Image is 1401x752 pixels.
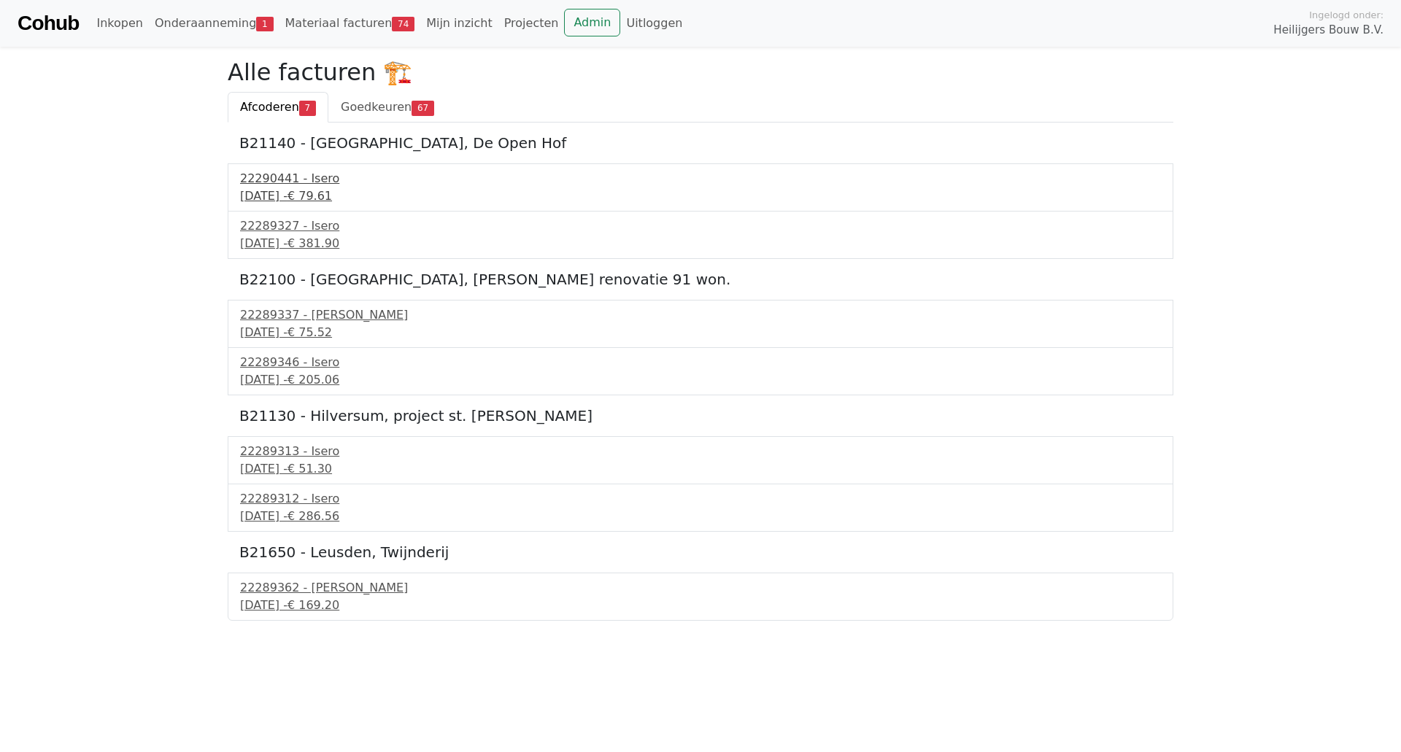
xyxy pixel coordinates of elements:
div: 22289362 - [PERSON_NAME] [240,579,1161,597]
a: Onderaanneming1 [149,9,279,38]
span: € 381.90 [287,236,339,250]
span: € 51.30 [287,462,332,476]
div: 22289313 - Isero [240,443,1161,460]
span: € 205.06 [287,373,339,387]
h5: B21140 - [GEOGRAPHIC_DATA], De Open Hof [239,134,1162,152]
span: € 286.56 [287,509,339,523]
div: [DATE] - [240,508,1161,525]
a: Materiaal facturen74 [279,9,421,38]
div: 22290441 - Isero [240,170,1161,187]
div: [DATE] - [240,597,1161,614]
a: Cohub [18,6,79,41]
a: Admin [564,9,620,36]
h5: B22100 - [GEOGRAPHIC_DATA], [PERSON_NAME] renovatie 91 won. [239,271,1162,288]
a: 22289337 - [PERSON_NAME][DATE] -€ 75.52 [240,306,1161,341]
span: € 75.52 [287,325,332,339]
a: Inkopen [90,9,148,38]
span: Afcoderen [240,100,299,114]
span: 1 [256,17,273,31]
a: Uitloggen [620,9,688,38]
div: 22289327 - Isero [240,217,1161,235]
div: 22289337 - [PERSON_NAME] [240,306,1161,324]
span: € 79.61 [287,189,332,203]
a: Mijn inzicht [420,9,498,38]
span: Heilijgers Bouw B.V. [1273,22,1383,39]
a: 22289313 - Isero[DATE] -€ 51.30 [240,443,1161,478]
a: 22289346 - Isero[DATE] -€ 205.06 [240,354,1161,389]
span: 7 [299,101,316,115]
a: 22289327 - Isero[DATE] -€ 381.90 [240,217,1161,252]
div: [DATE] - [240,460,1161,478]
h5: B21130 - Hilversum, project st. [PERSON_NAME] [239,407,1162,425]
span: Goedkeuren [341,100,412,114]
a: Goedkeuren67 [328,92,447,123]
span: 67 [412,101,434,115]
span: € 169.20 [287,598,339,612]
h2: Alle facturen 🏗️ [228,58,1173,86]
div: 22289346 - Isero [240,354,1161,371]
div: 22289312 - Isero [240,490,1161,508]
a: 22289312 - Isero[DATE] -€ 286.56 [240,490,1161,525]
div: [DATE] - [240,324,1161,341]
div: [DATE] - [240,371,1161,389]
a: 22289362 - [PERSON_NAME][DATE] -€ 169.20 [240,579,1161,614]
div: [DATE] - [240,235,1161,252]
a: 22290441 - Isero[DATE] -€ 79.61 [240,170,1161,205]
a: Projecten [498,9,565,38]
span: 74 [392,17,414,31]
a: Afcoderen7 [228,92,328,123]
div: [DATE] - [240,187,1161,205]
span: Ingelogd onder: [1309,8,1383,22]
h5: B21650 - Leusden, Twijnderij [239,543,1162,561]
